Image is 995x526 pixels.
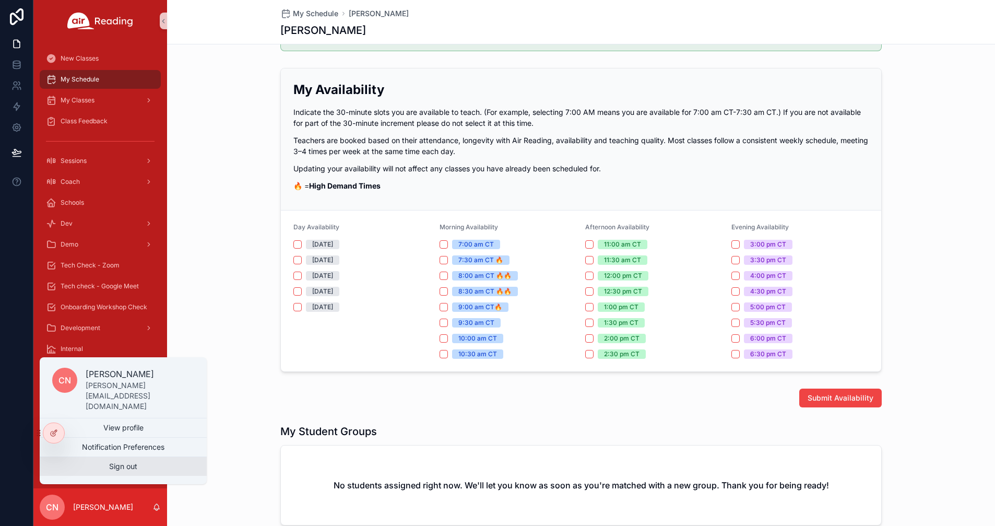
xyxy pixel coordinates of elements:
[604,334,639,343] div: 2:00 pm CT
[61,303,147,311] span: Onboarding Workshop Check
[61,117,108,125] span: Class Feedback
[458,255,503,265] div: 7:30 am CT 🔥
[585,223,649,231] span: Afternoon Availability
[312,271,333,280] div: [DATE]
[86,380,194,412] p: [PERSON_NAME][EMAIL_ADDRESS][DOMAIN_NAME]
[61,96,94,104] span: My Classes
[40,277,161,296] a: Tech check - Google Meet
[58,374,71,387] span: CN
[604,318,638,328] div: 1:30 pm CT
[604,349,639,359] div: 2:30 pm CT
[458,240,494,249] div: 7:00 am CT
[280,23,366,38] h1: [PERSON_NAME]
[61,282,139,290] span: Tech check - Google Meet
[40,214,161,233] a: Dev
[40,235,161,254] a: Demo
[280,424,377,439] h1: My Student Groups
[40,112,161,131] a: Class Feedback
[750,349,786,359] div: 6:30 pm CT
[458,334,497,343] div: 10:00 am CT
[334,479,829,492] h2: No students assigned right now. We'll let you know as soon as you're matched with a new group. Th...
[349,8,409,19] a: [PERSON_NAME]
[799,389,882,407] button: Submit Availability
[750,302,786,312] div: 5:00 pm CT
[293,135,869,157] p: Teachers are booked based on their attendance, longevity with Air Reading, availability and teach...
[312,240,333,249] div: [DATE]
[458,349,497,359] div: 10:30 am CT
[750,318,786,328] div: 5:30 pm CT
[293,163,869,174] p: Updating your availability will not affect any classes you have already been scheduled for.
[40,70,161,89] a: My Schedule
[750,287,786,296] div: 4:30 pm CT
[40,91,161,110] a: My Classes
[458,287,512,296] div: 8:30 am CT 🔥🔥
[40,298,161,317] a: Onboarding Workshop Check
[604,240,641,249] div: 11:00 am CT
[61,54,99,63] span: New Classes
[61,75,99,84] span: My Schedule
[312,255,333,265] div: [DATE]
[293,107,869,128] p: Indicate the 30-minute slots you are available to teach. (For example, selecting 7:00 AM means yo...
[61,324,100,332] span: Development
[750,271,786,280] div: 4:00 pm CT
[73,502,133,512] p: [PERSON_NAME]
[312,302,333,312] div: [DATE]
[312,287,333,296] div: [DATE]
[61,178,80,186] span: Coach
[40,457,207,476] button: Sign out
[604,255,641,265] div: 11:30 am CT
[67,13,133,29] img: App logo
[458,302,502,312] div: 9:00 am CT🔥
[61,198,84,207] span: Schools
[61,219,73,228] span: Dev
[40,340,161,358] a: Internal
[293,8,338,19] span: My Schedule
[604,271,642,280] div: 12:00 pm CT
[40,418,207,437] a: View profile
[40,256,161,275] a: Tech Check - Zoom
[458,271,512,280] div: 8:00 am CT 🔥🔥
[750,240,786,249] div: 3:00 pm CT
[61,345,83,353] span: Internal
[293,223,339,231] span: Day Availability
[604,302,638,312] div: 1:00 pm CT
[604,287,642,296] div: 12:30 pm CT
[731,223,789,231] span: Evening Availability
[40,438,207,457] button: Notification Preferences
[86,368,194,380] p: [PERSON_NAME]
[40,49,161,68] a: New Classes
[40,319,161,337] a: Development
[40,151,161,170] a: Sessions
[750,334,786,343] div: 6:00 pm CT
[293,81,869,98] h2: My Availability
[458,318,494,328] div: 9:30 am CT
[808,393,873,403] span: Submit Availability
[33,42,167,488] div: scrollable content
[61,261,120,270] span: Tech Check - Zoom
[61,240,78,249] span: Demo
[293,180,869,191] p: 🔥 =
[309,181,381,190] strong: High Demand Times
[40,172,161,191] a: Coach
[440,223,498,231] span: Morning Availability
[750,255,786,265] div: 3:30 pm CT
[61,157,87,165] span: Sessions
[40,193,161,212] a: Schools
[46,501,58,513] span: CN
[280,8,338,19] a: My Schedule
